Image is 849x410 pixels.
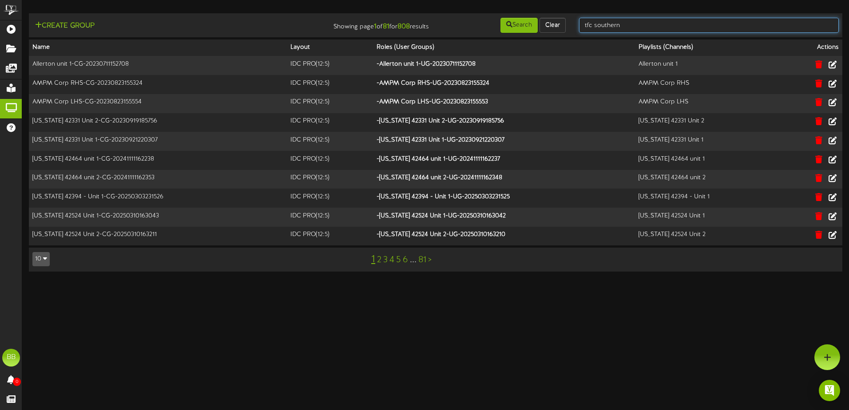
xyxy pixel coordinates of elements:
[29,75,287,94] td: AMPM Corp RHS-CG-20230823155324
[373,227,635,245] th: - [US_STATE] 42524 Unit 2-UG-20250310163210
[396,255,401,265] a: 5
[639,155,778,164] div: [US_STATE] 42464 unit 1
[639,193,778,201] div: [US_STATE] 42394 - Unit 1
[299,17,436,32] div: Showing page of for results
[287,75,373,94] td: IDC PRO ( 12:5 )
[373,208,635,227] th: - [US_STATE] 42524 Unit 1-UG-20250310163042
[287,39,373,56] th: Layout
[639,79,778,88] div: AMPM Corp RHS
[639,230,778,239] div: [US_STATE] 42524 Unit 2
[373,39,635,56] th: Roles (User Groups)
[287,56,373,75] td: IDC PRO ( 12:5 )
[403,255,408,265] a: 6
[373,170,635,189] th: - [US_STATE] 42464 unit 2-UG-20241111162348
[373,75,635,94] th: - AMPM Corp RHS-UG-20230823155324
[639,98,778,106] div: AMPM Corp LHS
[287,170,373,189] td: IDC PRO ( 12:5 )
[287,208,373,227] td: IDC PRO ( 12:5 )
[13,378,21,386] span: 0
[29,189,287,208] td: [US_STATE] 42394 - Unit 1-CG-20250303231526
[639,117,778,126] div: [US_STATE] 42331 Unit 2
[639,212,778,221] div: [US_STATE] 42524 Unit 1
[374,23,377,31] strong: 1
[29,94,287,113] td: AMPM Corp LHS-CG-20230823155554
[373,151,635,170] th: - [US_STATE] 42464 unit 1-UG-20241111162237
[389,255,394,265] a: 4
[377,255,381,265] a: 2
[428,255,432,265] a: >
[287,189,373,208] td: IDC PRO ( 12:5 )
[287,113,373,132] td: IDC PRO ( 12:5 )
[29,132,287,151] td: [US_STATE] 42331 Unit 1-CG-20230921220307
[579,18,839,33] input: -- Search --
[29,170,287,189] td: [US_STATE] 42464 unit 2-CG-20241111162353
[383,255,388,265] a: 3
[635,39,781,56] th: Playlists (Channels)
[373,113,635,132] th: - [US_STATE] 42331 Unit 2-UG-20230919185756
[383,23,389,31] strong: 81
[287,132,373,151] td: IDC PRO ( 12:5 )
[639,60,778,69] div: Allerton unit 1
[418,255,426,265] a: 81
[29,56,287,75] td: Allerton unit 1-CG-20230711152708
[639,136,778,145] div: [US_STATE] 42331 Unit 1
[287,151,373,170] td: IDC PRO ( 12:5 )
[500,18,538,33] button: Search
[373,132,635,151] th: - [US_STATE] 42331 Unit 1-UG-20230921220307
[373,94,635,113] th: - AMPM Corp LHS-UG-20230823155553
[373,56,635,75] th: - Allerton unit 1-UG-20230711152708
[781,39,842,56] th: Actions
[373,189,635,208] th: - [US_STATE] 42394 - Unit 1-UG-20250303231525
[287,94,373,113] td: IDC PRO ( 12:5 )
[29,113,287,132] td: [US_STATE] 42331 Unit 2-CG-20230919185756
[540,18,566,33] button: Clear
[287,227,373,245] td: IDC PRO ( 12:5 )
[371,254,375,265] a: 1
[2,349,20,367] div: BB
[32,20,97,32] button: Create Group
[29,39,287,56] th: Name
[410,255,417,265] a: ...
[32,252,50,266] button: 10
[29,151,287,170] td: [US_STATE] 42464 unit 1-CG-20241111162238
[29,208,287,227] td: [US_STATE] 42524 Unit 1-CG-20250310163043
[639,173,778,182] div: [US_STATE] 42464 unit 2
[29,227,287,245] td: [US_STATE] 42524 Unit 2-CG-20250310163211
[397,23,410,31] strong: 808
[819,380,840,401] div: Open Intercom Messenger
